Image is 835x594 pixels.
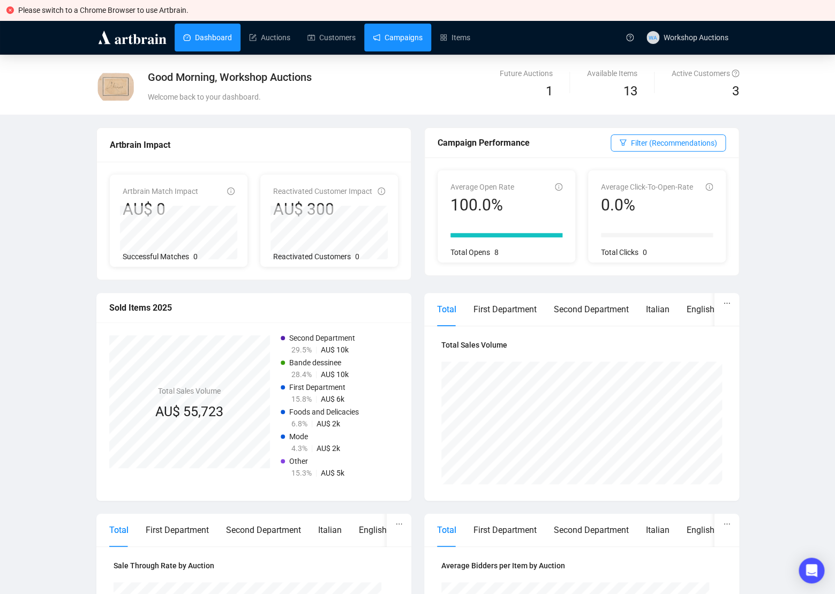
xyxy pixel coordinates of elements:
img: logo [96,29,168,46]
h4: Average Bidders per Item by Auction [441,560,722,572]
button: ellipsis [387,514,411,534]
div: First Department [146,523,209,537]
span: Average Open Rate [450,183,514,191]
span: Reactivated Customer Impact [273,187,372,196]
span: Workshop Auctions [664,33,728,42]
div: Future Auctions [500,67,553,79]
div: AU$ 300 [273,199,372,220]
span: Other [289,457,308,465]
span: WA [649,33,657,41]
span: 6.8% [291,419,307,428]
span: 0 [643,248,647,257]
div: Available Items [587,67,637,79]
div: Italian [646,523,669,537]
span: AU$ 2k [317,419,340,428]
div: Italian [646,303,669,316]
span: 15.3% [291,469,312,477]
div: Second Department [226,523,301,537]
div: First Department [473,303,537,316]
div: Open Intercom Messenger [799,558,824,583]
span: AU$ 55,723 [155,404,223,419]
div: Total [109,523,129,537]
div: 0.0% [601,195,693,215]
span: AU$ 10k [321,345,349,354]
a: Items [440,24,470,51]
span: Active Customers [672,69,739,78]
span: Bande dessinee [289,358,341,367]
span: Foods and Delicacies [289,408,359,416]
div: Total [437,523,456,537]
a: Dashboard [183,24,232,51]
span: Mode [289,432,308,441]
div: Italian [318,523,342,537]
span: Successful Matches [123,252,189,261]
button: ellipsis [714,514,739,534]
span: Average Click-To-Open-Rate [601,183,693,191]
div: Total [437,303,456,316]
div: 100.0% [450,195,514,215]
h4: Total Sales Volume [441,339,722,351]
span: 4.3% [291,444,307,453]
div: Campaign Performance [438,136,611,149]
span: filter [619,139,627,146]
div: English [359,523,387,537]
span: close-circle [6,6,14,14]
span: 28.4% [291,370,312,379]
span: 29.5% [291,345,312,354]
div: First Department [473,523,537,537]
div: Second Department [554,523,629,537]
span: 1 [546,84,553,99]
span: question-circle [626,34,634,41]
span: info-circle [227,187,235,195]
span: 15.8% [291,395,312,403]
div: English [687,303,714,316]
div: Second Department [554,303,629,316]
button: Filter (Recommendations) [611,134,726,152]
span: question-circle [732,70,739,77]
div: Good Morning, Workshop Auctions [148,70,522,85]
div: Sold Items 2025 [109,301,398,314]
span: AU$ 6k [321,395,344,403]
span: 8 [494,248,499,257]
a: Auctions [249,24,290,51]
img: 408_1.jpg [97,68,134,106]
div: Please switch to a Chrome Browser to use Artbrain. [18,4,829,16]
span: Total Opens [450,248,490,257]
a: question-circle [620,20,640,54]
span: AU$ 10k [321,370,349,379]
span: AU$ 5k [321,469,344,477]
div: Artbrain Impact [110,138,398,152]
span: 3 [732,84,739,99]
span: 0 [193,252,198,261]
div: Welcome back to your dashboard. [148,91,522,103]
span: AU$ 2k [317,444,340,453]
a: Campaigns [373,24,423,51]
span: First Department [289,383,345,392]
span: ellipsis [723,520,731,528]
h4: Total Sales Volume [155,385,223,397]
span: ellipsis [723,299,731,307]
div: English [687,523,714,537]
span: 13 [623,84,637,99]
a: Customers [307,24,356,51]
span: Artbrain Match Impact [123,187,198,196]
span: Total Clicks [601,248,638,257]
span: info-circle [705,183,713,191]
span: 0 [355,252,359,261]
span: ellipsis [395,520,403,528]
span: info-circle [378,187,385,195]
span: Filter (Recommendations) [631,137,717,149]
span: info-circle [555,183,562,191]
button: ellipsis [714,293,739,313]
div: AU$ 0 [123,199,198,220]
h4: Sale Through Rate by Auction [114,560,394,572]
span: Reactivated Customers [273,252,351,261]
span: Second Department [289,334,355,342]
